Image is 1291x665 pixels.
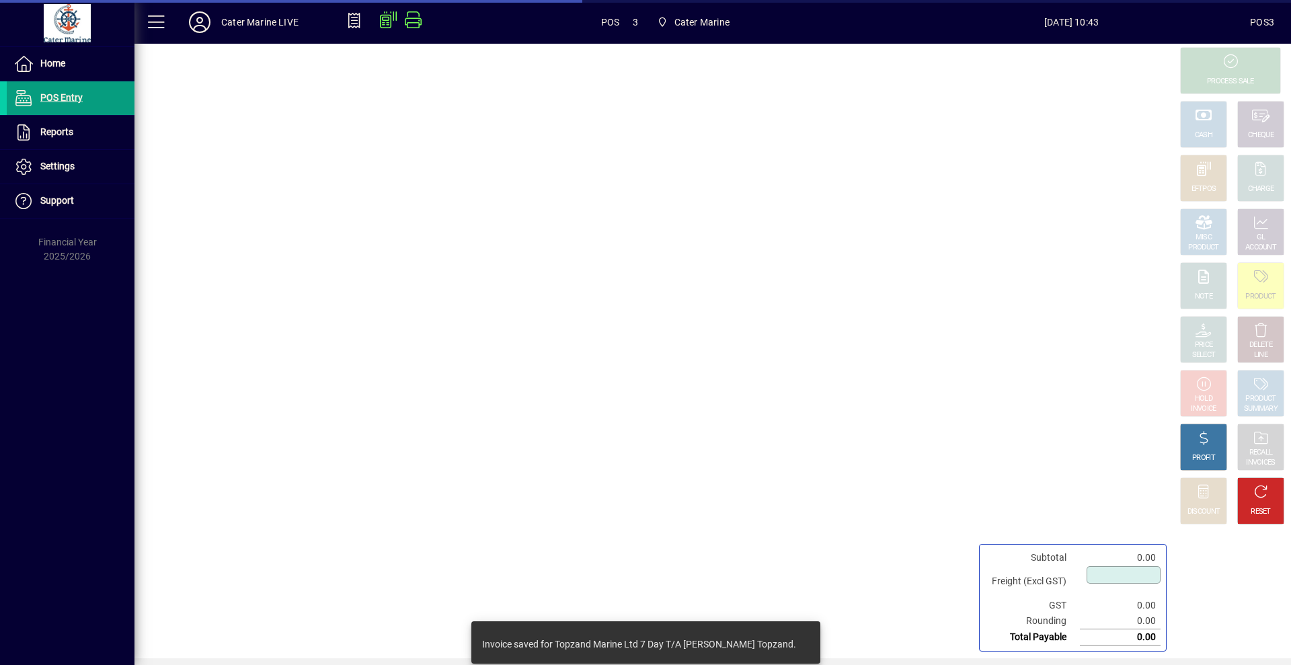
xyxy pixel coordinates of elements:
div: DISCOUNT [1187,507,1220,517]
div: Cater Marine LIVE [221,11,299,33]
div: MISC [1196,233,1212,243]
div: GL [1257,233,1265,243]
span: Cater Marine [674,11,730,33]
span: Cater Marine [652,10,735,34]
div: PROCESS SALE [1207,77,1254,87]
a: Home [7,47,134,81]
span: 3 [633,11,638,33]
div: POS3 [1250,11,1274,33]
div: CHEQUE [1248,130,1274,141]
div: Invoice saved for Topzand Marine Ltd 7 Day T/A [PERSON_NAME] Topzand. [482,637,796,651]
div: CHARGE [1248,184,1274,194]
div: PRODUCT [1245,292,1276,302]
td: 0.00 [1080,598,1161,613]
div: INVOICE [1191,404,1216,414]
div: PRODUCT [1245,394,1276,404]
td: 0.00 [1080,550,1161,565]
div: LINE [1254,350,1267,360]
td: Freight (Excl GST) [985,565,1080,598]
a: Reports [7,116,134,149]
a: Support [7,184,134,218]
span: Reports [40,126,73,137]
span: Support [40,195,74,206]
div: CASH [1195,130,1212,141]
div: SUMMARY [1244,404,1278,414]
div: PRICE [1195,340,1213,350]
td: GST [985,598,1080,613]
td: 0.00 [1080,629,1161,646]
div: RESET [1251,507,1271,517]
div: PRODUCT [1188,243,1218,253]
td: Rounding [985,613,1080,629]
div: ACCOUNT [1245,243,1276,253]
div: PROFIT [1192,453,1215,463]
span: Settings [40,161,75,171]
td: Subtotal [985,550,1080,565]
div: EFTPOS [1191,184,1216,194]
div: NOTE [1195,292,1212,302]
span: POS [601,11,620,33]
div: HOLD [1195,394,1212,404]
span: [DATE] 10:43 [893,11,1250,33]
div: RECALL [1249,448,1273,458]
span: POS Entry [40,92,83,103]
div: DELETE [1249,340,1272,350]
button: Profile [178,10,221,34]
td: 0.00 [1080,613,1161,629]
td: Total Payable [985,629,1080,646]
a: Settings [7,150,134,184]
div: SELECT [1192,350,1216,360]
span: Home [40,58,65,69]
div: INVOICES [1246,458,1275,468]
